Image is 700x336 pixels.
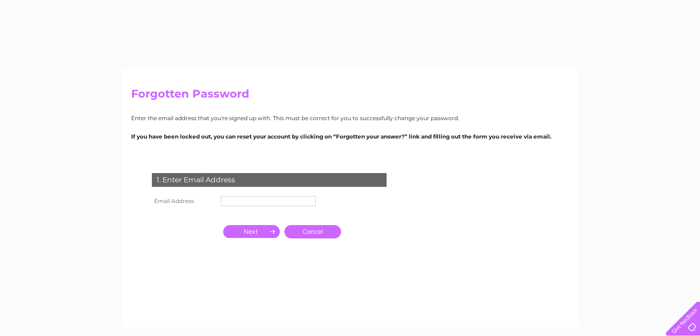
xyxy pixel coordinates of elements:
a: Cancel [284,225,341,238]
p: If you have been locked out, you can reset your account by clicking on “Forgotten your answer?” l... [131,132,569,141]
div: 1. Enter Email Address [152,173,387,187]
th: Email Address [150,194,219,209]
p: Enter the email address that you're signed up with. This must be correct for you to successfully ... [131,114,569,122]
h2: Forgotten Password [131,87,569,105]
